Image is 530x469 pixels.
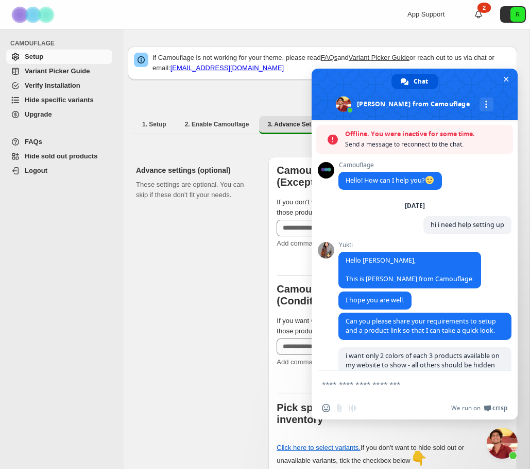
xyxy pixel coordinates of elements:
span: Verify Installation [25,82,80,89]
span: We run on [451,404,481,412]
a: Chat [391,74,438,89]
span: Close chat [501,74,511,85]
b: Camouflage must only work on these products (Conditions) [277,283,506,306]
span: 2. Enable Camouflage [185,120,249,128]
p: If Camouflage is not working for your theme, please read and or reach out to us via chat or email: [152,53,511,73]
span: Hide specific variants [25,96,94,104]
span: If you want Camouflage to work on only some of the products, add the tags of those products here ... [277,317,506,335]
span: I hope you are well. [346,296,404,304]
a: Variant Picker Guide [6,64,112,78]
div: If you don't want to hide sold out or unavailable variants, tick the checkbox below [277,443,486,466]
span: Add comma (,) to separate tags [277,239,370,247]
span: Yukti [338,241,481,249]
span: Upgrade [25,110,52,118]
a: We run onCrisp [451,404,507,412]
img: Camouflage [8,1,60,29]
span: Setup [25,53,43,60]
a: 2 [473,9,484,20]
a: Click here to select variants. [277,444,361,451]
span: Chat [414,74,428,89]
span: FAQs [25,138,42,145]
a: Logout [6,164,112,178]
a: FAQs [6,135,112,149]
span: If you don't want Camouflage to work on some of the products, add the tags of those products here... [277,198,508,216]
a: Hide specific variants [6,93,112,107]
span: Send a message to reconnect to the chat. [345,139,508,150]
text: R [516,11,520,18]
span: CAMOUFLAGE [10,39,116,47]
span: Variant Picker Guide [25,67,90,75]
a: Upgrade [6,107,112,122]
span: Hello! How can I help you? [346,176,435,185]
span: Hello [PERSON_NAME], This is [PERSON_NAME] from Camouflage. [346,256,474,283]
span: 3. Advance Setup [267,120,319,128]
span: Add comma (,) to separate tags [277,358,370,366]
span: 1. Setup [142,120,166,128]
button: Avatar with initials R [500,6,526,23]
textarea: Compose your message... [322,371,487,397]
b: Camouflage must not work on these products (Exceptions) [277,165,501,188]
span: 👇 [411,450,427,466]
span: hi i need help setting up [431,220,504,229]
span: Crisp [492,404,507,412]
a: Close chat [487,428,518,459]
span: Avatar with initials R [510,7,525,22]
b: Pick specific variants to hide regardless of inventory [277,402,486,425]
a: FAQs [321,54,338,61]
div: 2 [477,3,491,13]
span: App Support [407,10,444,18]
a: Variant Picker Guide [349,54,409,61]
p: These settings are optional. You can skip if these don't fit your needs. [136,180,252,200]
a: Verify Installation [6,78,112,93]
a: [EMAIL_ADDRESS][DOMAIN_NAME] [170,64,284,72]
h2: Advance settings (optional) [136,165,252,175]
div: [DATE] [405,203,425,209]
a: Setup [6,50,112,64]
span: Hide sold out products [25,152,98,160]
span: Insert an emoji [322,404,330,412]
span: Logout [25,167,47,174]
a: Hide sold out products [6,149,112,164]
span: Can you please share your requirements to setup and a product link so that I can take a quick look. [346,317,496,335]
span: Offline. You were inactive for some time. [345,129,508,139]
span: i want only 2 colors of each 3 products available on my website to show - all others should be hi... [346,351,500,369]
span: Camouflage [338,161,442,169]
